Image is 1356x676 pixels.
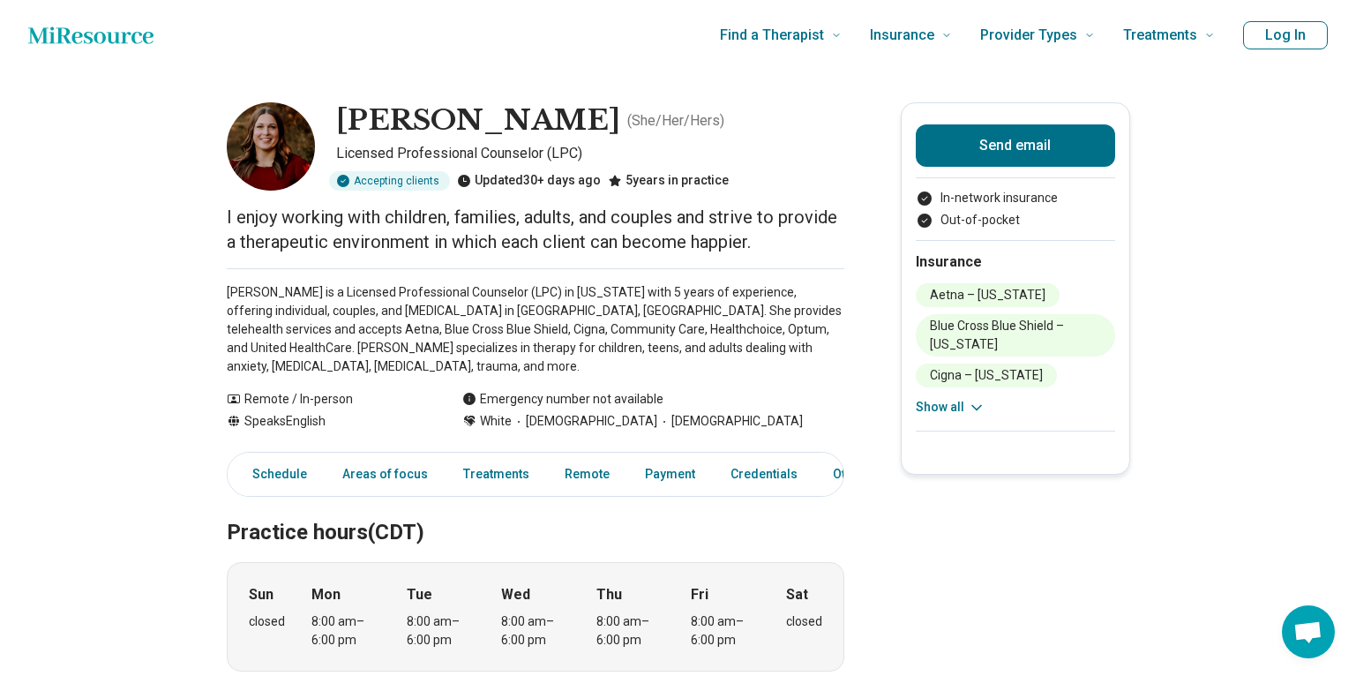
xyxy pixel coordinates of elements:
h1: [PERSON_NAME] [336,102,620,139]
li: Blue Cross Blue Shield – [US_STATE] [916,314,1115,357]
button: Show all [916,398,985,417]
div: Remote / In-person [227,390,427,409]
div: Speaks English [227,412,427,431]
p: Licensed Professional Counselor (LPC) [336,143,844,164]
div: Open chat [1282,605,1335,658]
div: 5 years in practice [608,171,729,191]
span: [DEMOGRAPHIC_DATA] [657,412,803,431]
p: I enjoy working with children, families, adults, and couples and strive to provide a therapeutic ... [227,205,844,254]
strong: Tue [407,584,432,605]
li: Out-of-pocket [916,211,1115,229]
div: 8:00 am – 6:00 pm [311,612,379,650]
strong: Thu [596,584,622,605]
a: Remote [554,456,620,492]
div: closed [786,612,822,631]
a: Areas of focus [332,456,438,492]
a: Other [822,456,886,492]
div: 8:00 am – 6:00 pm [501,612,569,650]
ul: Payment options [916,189,1115,229]
strong: Mon [311,584,341,605]
button: Log In [1243,21,1328,49]
p: [PERSON_NAME] is a Licensed Professional Counselor (LPC) in [US_STATE] with 5 years of experience... [227,283,844,376]
span: Provider Types [980,23,1077,48]
div: Updated 30+ days ago [457,171,601,191]
span: White [480,412,512,431]
span: Treatments [1123,23,1197,48]
h2: Insurance [916,252,1115,273]
div: 8:00 am – 6:00 pm [407,612,475,650]
li: Aetna – [US_STATE] [916,283,1060,307]
strong: Sun [249,584,273,605]
div: 8:00 am – 6:00 pm [691,612,759,650]
a: Treatments [453,456,540,492]
a: Payment [634,456,706,492]
h2: Practice hours (CDT) [227,476,844,548]
strong: Fri [691,584,708,605]
a: Credentials [720,456,808,492]
a: Home page [28,18,154,53]
li: Cigna – [US_STATE] [916,364,1057,387]
span: [DEMOGRAPHIC_DATA] [512,412,657,431]
a: Schedule [231,456,318,492]
span: Insurance [870,23,934,48]
li: In-network insurance [916,189,1115,207]
img: Kimberly Coats, Licensed Professional Counselor (LPC) [227,102,315,191]
div: Emergency number not available [462,390,663,409]
span: Find a Therapist [720,23,824,48]
div: Accepting clients [329,171,450,191]
strong: Sat [786,584,808,605]
div: closed [249,612,285,631]
button: Send email [916,124,1115,167]
div: When does the program meet? [227,562,844,672]
strong: Wed [501,584,530,605]
p: ( She/Her/Hers ) [627,110,724,131]
div: 8:00 am – 6:00 pm [596,612,664,650]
